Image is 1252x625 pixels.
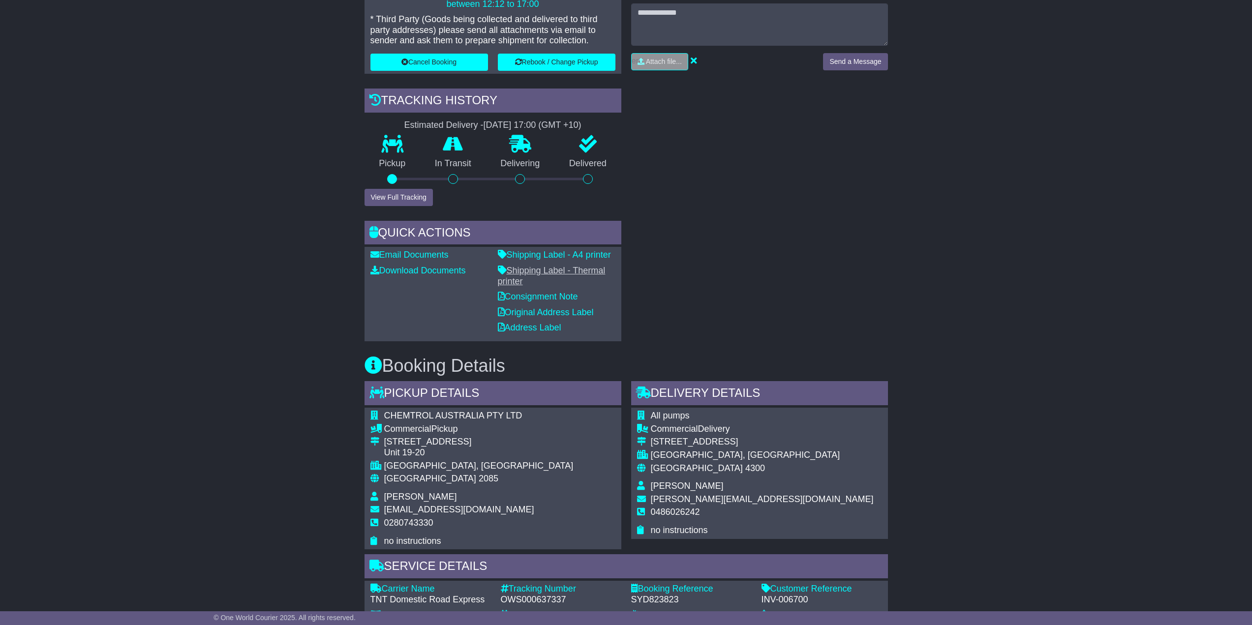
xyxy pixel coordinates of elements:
div: Warranty [631,610,752,621]
div: OWS000637337 [501,595,621,605]
span: [PERSON_NAME][EMAIL_ADDRESS][DOMAIN_NAME] [651,494,874,504]
p: Pickup [365,158,421,169]
div: Service Details [365,554,888,581]
div: Pickup [384,424,574,435]
div: Delivery [651,424,874,435]
a: Original Address Label [498,307,594,317]
span: 0280743330 [384,518,433,528]
a: Email Documents [370,250,449,260]
span: Commercial [651,424,698,434]
a: Download Documents [370,266,466,275]
div: TNT Domestic Road Express [370,595,491,605]
div: Pickup Details [365,381,621,408]
span: 4300 [745,463,765,473]
div: Customer Reference [762,584,882,595]
span: 0486026242 [651,507,700,517]
div: INV-006700 [762,595,882,605]
p: In Transit [420,158,486,169]
button: View Full Tracking [365,189,433,206]
span: no instructions [651,525,708,535]
a: Consignment Note [498,292,578,301]
button: Rebook / Change Pickup [498,54,615,71]
div: Tracking history [365,89,621,115]
p: * Third Party (Goods being collected and delivered to third party addresses) please send all atta... [370,14,615,46]
a: Shipping Label - Thermal printer [498,266,606,286]
a: Shipping Label - A4 printer [498,250,611,260]
span: [PERSON_NAME] [651,481,724,491]
span: [GEOGRAPHIC_DATA] [651,463,743,473]
p: Delivered [554,158,621,169]
a: Address Label [498,323,561,332]
div: [STREET_ADDRESS] [651,437,874,447]
span: [PERSON_NAME] [384,492,457,502]
span: Commercial [384,424,431,434]
div: Declared Value [762,610,882,621]
div: [GEOGRAPHIC_DATA], [GEOGRAPHIC_DATA] [651,450,874,461]
div: Carrier Name [370,584,491,595]
button: Cancel Booking [370,54,488,71]
button: Send a Message [823,53,887,70]
div: Delivery Details [631,381,888,408]
span: 2085 [479,474,498,483]
div: Unit 19-20 [384,447,574,458]
div: Tracking Number [501,584,621,595]
h3: Booking Details [365,356,888,376]
div: Booking Date [501,610,621,621]
span: [GEOGRAPHIC_DATA] [384,474,476,483]
p: Delivering [486,158,555,169]
div: SYD823823 [631,595,752,605]
span: no instructions [384,536,441,546]
span: All pumps [651,411,690,420]
div: Estimated Delivery - [365,120,621,131]
div: Booking Reference [631,584,752,595]
div: Description [370,610,491,621]
div: Quick Actions [365,221,621,247]
span: CHEMTROL AUSTRALIA PTY LTD [384,411,522,420]
span: © One World Courier 2025. All rights reserved. [214,614,356,622]
span: [EMAIL_ADDRESS][DOMAIN_NAME] [384,505,534,514]
div: [GEOGRAPHIC_DATA], [GEOGRAPHIC_DATA] [384,461,574,472]
div: [DATE] 17:00 (GMT +10) [484,120,581,131]
div: [STREET_ADDRESS] [384,437,574,447]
